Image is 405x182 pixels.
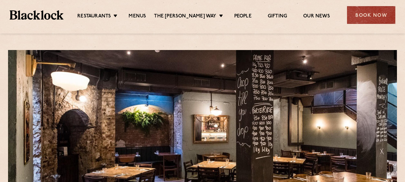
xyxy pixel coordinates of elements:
a: Menus [129,13,146,20]
img: BL_Textured_Logo-footer-cropped.svg [10,10,63,19]
a: Our News [303,13,330,20]
a: Gifting [268,13,287,20]
a: The [PERSON_NAME] Way [154,13,216,20]
a: Restaurants [77,13,111,20]
a: People [234,13,252,20]
div: Book Now [347,6,395,24]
